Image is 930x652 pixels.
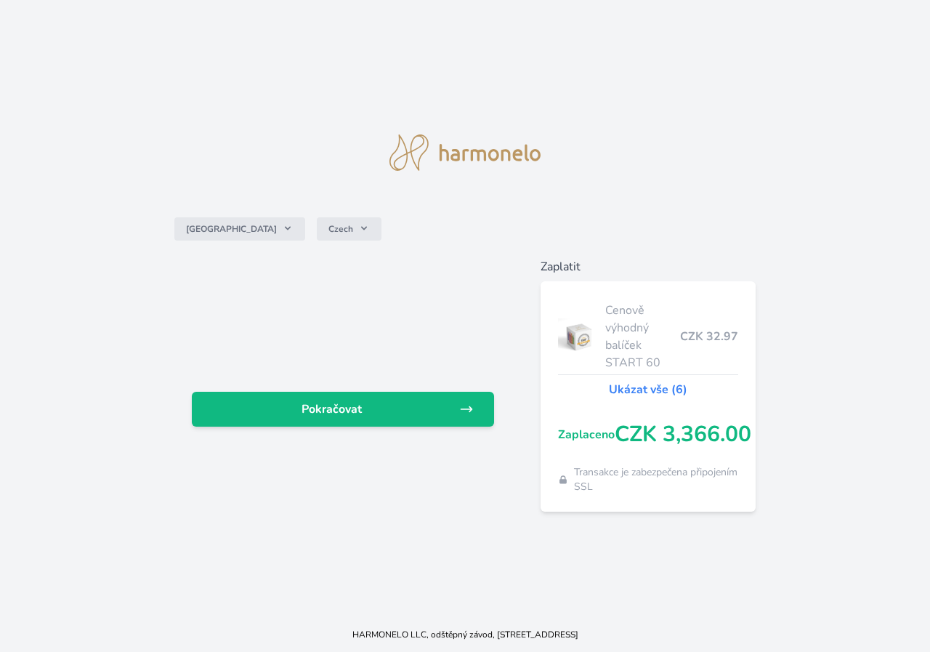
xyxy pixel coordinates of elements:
span: Cenově výhodný balíček START 60 [605,302,680,371]
span: [GEOGRAPHIC_DATA] [186,223,277,235]
img: logo.svg [389,134,541,171]
span: Czech [328,223,353,235]
span: Zaplaceno [558,426,615,443]
button: Czech [317,217,381,241]
span: Pokračovat [203,401,459,418]
img: start.jpg [558,318,599,355]
h6: Zaplatit [541,258,756,275]
button: [GEOGRAPHIC_DATA] [174,217,305,241]
a: Pokračovat [192,392,494,427]
span: CZK 32.97 [680,328,738,345]
span: Transakce je zabezpečena připojením SSL [574,465,738,494]
span: CZK 3,366.00 [615,422,751,448]
a: Ukázat vše (6) [609,381,687,398]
